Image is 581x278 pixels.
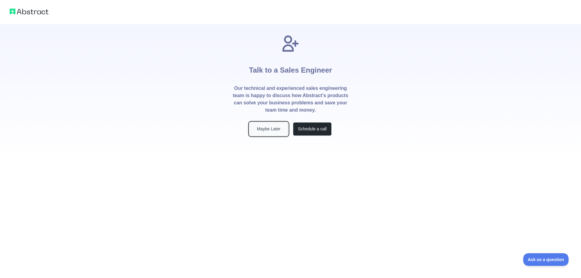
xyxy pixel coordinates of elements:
[249,122,288,136] button: Maybe Later
[523,253,569,266] iframe: Toggle Customer Support
[10,7,48,16] img: Abstract logo
[293,122,332,136] button: Schedule a call
[249,53,332,85] h1: Talk to a Sales Engineer
[232,85,349,114] p: Our technical and experienced sales engineering team is happy to discuss how Abstract's products ...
